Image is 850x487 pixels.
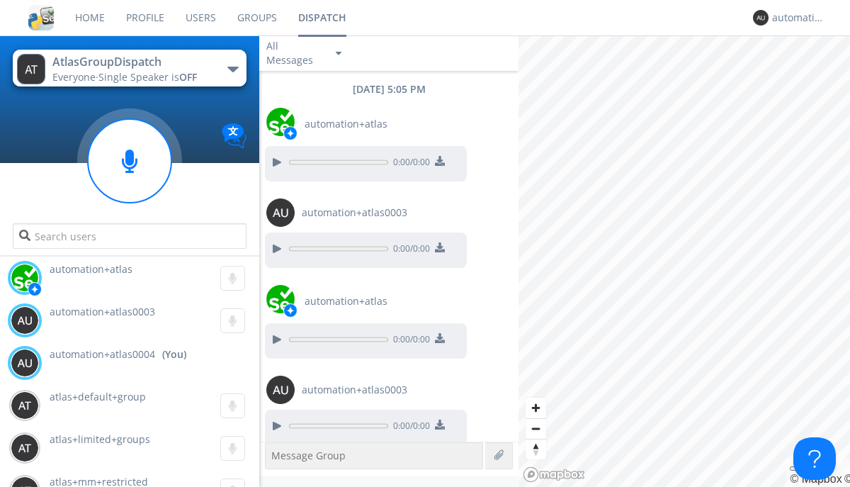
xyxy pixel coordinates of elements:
img: 373638.png [11,434,39,462]
span: automation+atlas [50,262,132,276]
span: Zoom out [526,419,546,439]
div: AtlasGroupDispatch [52,54,212,70]
span: automation+atlas0003 [302,383,407,397]
div: automation+atlas0004 [772,11,825,25]
div: [DATE] 5:05 PM [259,82,518,96]
span: automation+atlas [305,117,387,131]
span: atlas+limited+groups [50,432,150,446]
img: 373638.png [266,198,295,227]
button: Zoom out [526,418,546,439]
img: 373638.png [11,391,39,420]
span: OFF [179,70,197,84]
span: Single Speaker is [98,70,197,84]
img: 373638.png [753,10,769,26]
a: Mapbox [790,473,841,485]
span: automation+atlas [305,294,387,308]
img: caret-down-sm.svg [336,52,341,55]
img: 373638.png [11,349,39,377]
img: d2d01cd9b4174d08988066c6d424eccd [11,264,39,292]
img: d2d01cd9b4174d08988066c6d424eccd [266,108,295,136]
button: Toggle attribution [790,466,801,471]
span: 0:00 / 0:00 [388,420,430,435]
div: Everyone · [52,70,212,84]
img: download media button [435,242,445,252]
img: cddb5a64eb264b2086981ab96f4c1ba7 [28,5,54,30]
img: d2d01cd9b4174d08988066c6d424eccd [266,285,295,313]
img: 373638.png [266,376,295,404]
span: atlas+default+group [50,390,146,403]
img: download media button [435,420,445,430]
span: 0:00 / 0:00 [388,156,430,172]
img: 373638.png [17,54,45,84]
input: Search users [13,223,246,249]
a: Mapbox logo [523,466,585,483]
div: All Messages [266,39,323,67]
button: Reset bearing to north [526,439,546,459]
img: Translation enabled [222,123,246,148]
img: download media button [435,333,445,343]
button: Zoom in [526,398,546,418]
img: download media button [435,156,445,166]
span: automation+atlas0003 [50,305,155,318]
span: 0:00 / 0:00 [388,333,430,349]
span: automation+atlas0003 [302,206,407,220]
iframe: Toggle Customer Support [793,437,836,480]
div: (You) [162,347,186,362]
button: AtlasGroupDispatchEveryone·Single Speaker isOFF [13,50,246,86]
span: automation+atlas0004 [50,347,155,362]
img: 373638.png [11,306,39,335]
span: 0:00 / 0:00 [388,242,430,258]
